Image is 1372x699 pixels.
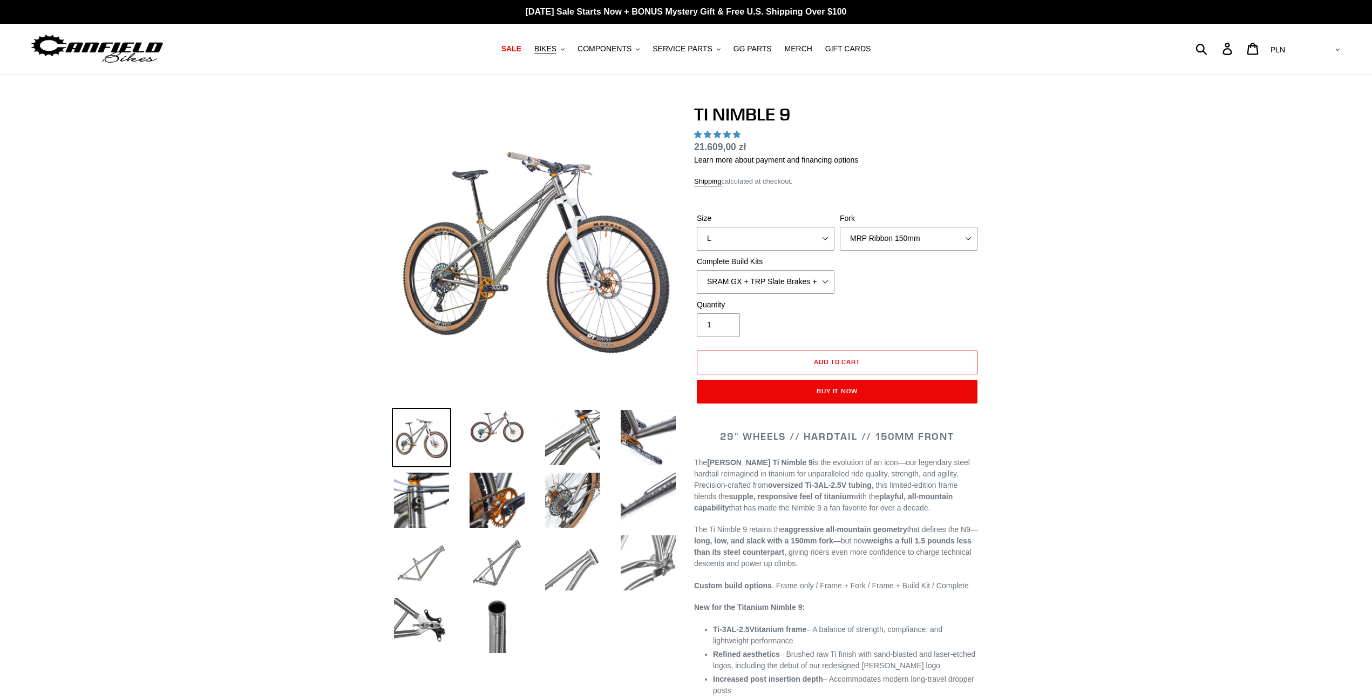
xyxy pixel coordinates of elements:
[543,533,602,593] img: Load image into Gallery viewer, TI NIMBLE 9
[720,430,954,442] span: 29" WHEELS // HARDTAIL // 150MM FRONT
[713,675,823,683] strong: Increased post insertion depth
[694,536,833,545] strong: long, low, and slack with a 150mm fork
[619,408,678,467] img: Load image into Gallery viewer, TI NIMBLE 9
[779,42,818,56] a: MERCH
[694,177,722,186] a: Shipping
[543,408,602,467] img: Load image into Gallery viewer, TI NIMBLE 9
[785,44,812,53] span: MERCH
[694,536,972,556] strong: weighs a full 1.5 pounds less than its steel counterpart
[578,44,631,53] span: COMPONENTS
[713,625,806,634] strong: titanium frame
[392,533,451,593] img: Load image into Gallery viewer, TI NIMBLE 9
[733,44,772,53] span: GG PARTS
[694,142,746,152] span: 21.609,00 zł
[768,481,872,489] strong: oversized Ti-3AL-2.5V tubing
[713,625,755,634] span: Ti-3AL-2.5V
[467,533,527,593] img: Load image into Gallery viewer, TI NIMBLE 9
[1201,37,1229,61] input: Search
[694,104,980,125] h1: TI NIMBLE 9
[534,44,556,53] span: BIKES
[713,650,780,658] strong: Refined aesthetics
[697,351,977,374] button: Add to cart
[653,44,712,53] span: SERVICE PARTS
[697,380,977,404] button: Buy it now
[467,408,527,446] img: Load image into Gallery viewer, TI NIMBLE 9
[694,524,980,569] p: The Ti Nimble 9 retains the that defines the N9— —but now , giving riders even more confidence to...
[694,156,858,164] a: Learn more about payment and financing options
[467,596,527,655] img: Load image into Gallery viewer, TI NIMBLE 9
[467,471,527,530] img: Load image into Gallery viewer, TI NIMBLE 9
[694,176,980,187] div: calculated at checkout.
[694,580,980,592] p: . Frame only / Frame + Fork / Frame + Build Kit / Complete
[572,42,645,56] button: COMPONENTS
[694,603,805,611] strong: New for the Titanium Nimble 9:
[694,581,772,590] strong: Custom build options
[820,42,877,56] a: GIFT CARDS
[619,471,678,530] img: Load image into Gallery viewer, TI NIMBLE 9
[814,358,861,366] span: Add to cart
[728,42,777,56] a: GG PARTS
[392,471,451,530] img: Load image into Gallery viewer, TI NIMBLE 9
[619,533,678,593] img: Load image into Gallery viewer, TI NIMBLE 9
[694,130,743,139] span: 4.89 stars
[694,457,980,514] p: The is the evolution of an icon—our legendary steel hardtail reimagined in titanium for unparalle...
[713,649,980,671] li: – Brushed raw Ti finish with sand-blasted and laser-etched logos, including the debut of our rede...
[697,213,834,224] label: Size
[501,44,521,53] span: SALE
[697,256,834,267] label: Complete Build Kits
[825,44,871,53] span: GIFT CARDS
[529,42,570,56] button: BIKES
[729,492,853,501] strong: supple, responsive feel of titanium
[30,32,165,66] img: Canfield Bikes
[713,674,980,696] li: – Accommodates modern long-travel dropper posts
[392,408,451,467] img: Load image into Gallery viewer, TI NIMBLE 9
[707,458,813,467] strong: [PERSON_NAME] Ti Nimble 9
[392,596,451,655] img: Load image into Gallery viewer, TI NIMBLE 9
[713,624,980,647] li: – A balance of strength, compliance, and lightweight performance
[784,525,907,534] strong: aggressive all-mountain geometry
[496,42,527,56] a: SALE
[840,213,977,224] label: Fork
[647,42,725,56] button: SERVICE PARTS
[543,471,602,530] img: Load image into Gallery viewer, TI NIMBLE 9
[697,299,834,311] label: Quantity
